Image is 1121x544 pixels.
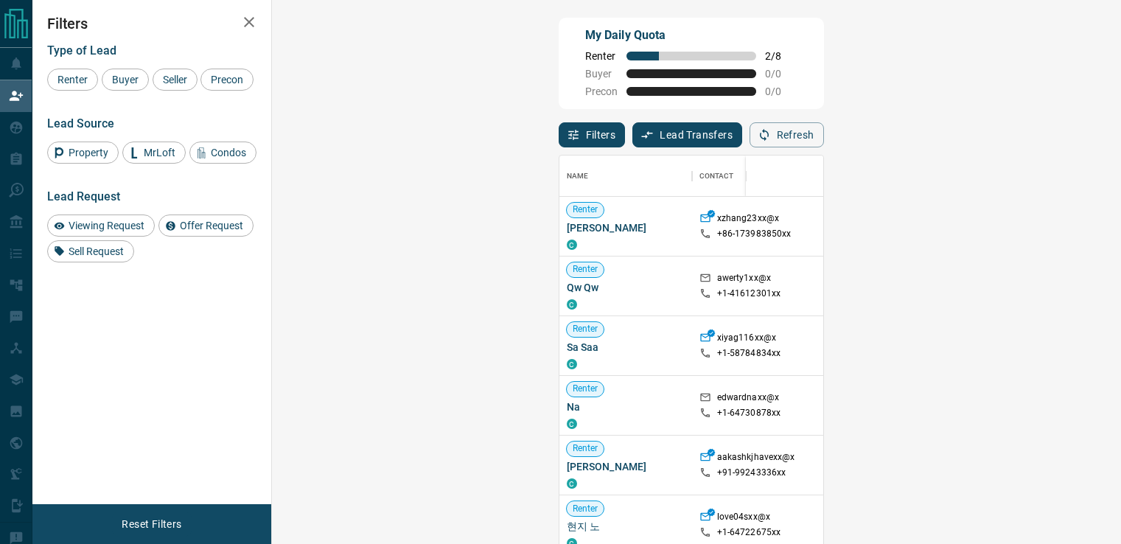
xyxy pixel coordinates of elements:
p: xiyag116xx@x [717,332,777,347]
button: Refresh [750,122,824,147]
p: love04sxx@x [717,511,770,526]
p: +1- 64722675xx [717,526,781,539]
p: +91- 99243336xx [717,467,786,479]
span: [PERSON_NAME] [567,220,685,235]
span: Precon [206,74,248,86]
div: Sell Request [47,240,134,262]
div: condos.ca [567,359,577,369]
span: Viewing Request [63,220,150,231]
span: Renter [52,74,93,86]
p: +1- 58784834xx [717,347,781,360]
div: condos.ca [567,299,577,310]
span: 2 / 8 [765,50,797,62]
p: edwardnaxx@x [717,391,780,407]
div: Name [559,156,692,197]
div: Viewing Request [47,215,155,237]
p: +86- 173983850xx [717,228,792,240]
span: MrLoft [139,147,181,158]
p: My Daily Quota [585,27,797,44]
span: Renter [567,442,604,455]
span: Na [567,400,685,414]
button: Lead Transfers [632,122,742,147]
span: Lead Request [47,189,120,203]
div: Buyer [102,69,149,91]
span: Lead Source [47,116,114,130]
h2: Filters [47,15,256,32]
p: +1- 64730878xx [717,407,781,419]
span: Property [63,147,114,158]
span: Precon [585,86,618,97]
span: Renter [567,263,604,276]
span: Qw Qw [567,280,685,295]
span: Renter [585,50,618,62]
span: Condos [206,147,251,158]
span: Renter [567,383,604,395]
span: [PERSON_NAME] [567,459,685,474]
span: Type of Lead [47,43,116,57]
div: Name [567,156,589,197]
span: 0 / 0 [765,86,797,97]
span: Sa Saa [567,340,685,355]
span: Renter [567,503,604,515]
div: Property [47,142,119,164]
div: Seller [153,69,198,91]
span: Sell Request [63,245,129,257]
span: Renter [567,203,604,216]
button: Filters [559,122,626,147]
div: Precon [200,69,254,91]
div: Offer Request [158,215,254,237]
p: awerty1xx@x [717,272,771,287]
div: MrLoft [122,142,186,164]
span: Seller [158,74,192,86]
div: Renter [47,69,98,91]
p: aakashkjhavexx@x [717,451,795,467]
span: 0 / 0 [765,68,797,80]
div: condos.ca [567,419,577,429]
span: 현지 노 [567,519,685,534]
span: Buyer [107,74,144,86]
button: Reset Filters [112,512,191,537]
p: +1- 41612301xx [717,287,781,300]
div: Condos [189,142,256,164]
span: Offer Request [175,220,248,231]
div: condos.ca [567,240,577,250]
div: Contact [699,156,734,197]
div: condos.ca [567,478,577,489]
span: Renter [567,323,604,335]
span: Buyer [585,68,618,80]
p: xzhang23xx@x [717,212,780,228]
